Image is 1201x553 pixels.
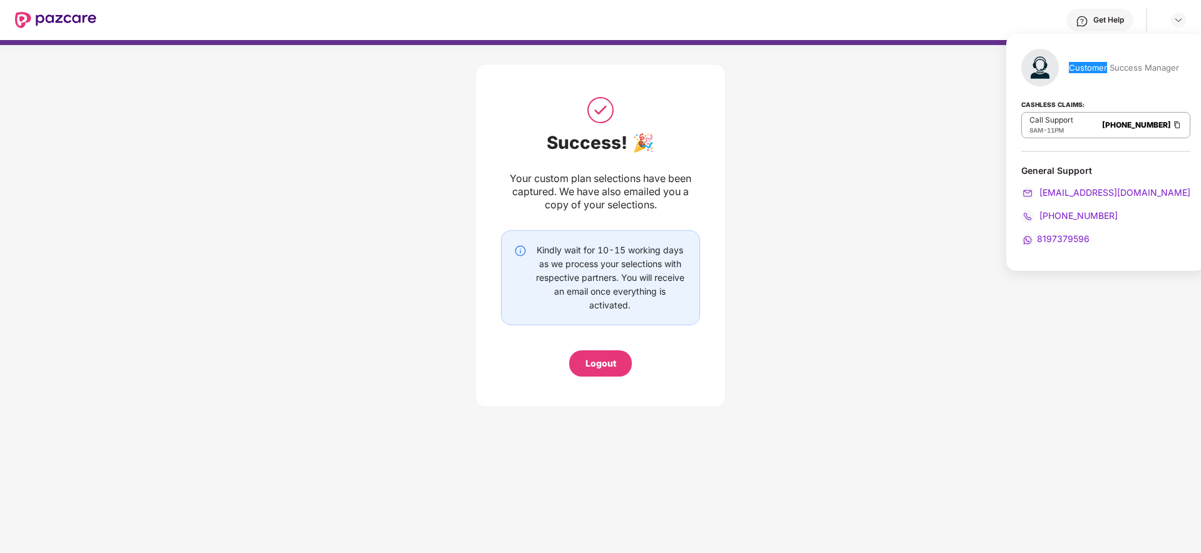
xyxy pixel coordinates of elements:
[1021,97,1085,111] strong: Cashless Claims:
[1172,119,1182,130] img: Clipboard Icon
[1093,15,1124,25] div: Get Help
[15,12,96,28] img: New Pazcare Logo
[585,94,616,126] img: svg+xml;base64,PHN2ZyB3aWR0aD0iNTAiIGhlaWdodD0iNTAiIHZpZXdCb3g9IjAgMCA1MCA1MCIgZmlsbD0ibm9uZSIgeG...
[585,357,616,370] div: Logout
[1076,15,1088,28] img: svg+xml;base64,PHN2ZyBpZD0iSGVscC0zMngzMiIgeG1sbnM9Imh0dHA6Ly93d3cudzMub3JnLzIwMDAvc3ZnIiB3aWR0aD...
[1021,210,1034,223] img: svg+xml;base64,PHN2ZyB4bWxucz0iaHR0cDovL3d3dy53My5vcmcvMjAwMC9zdmciIHdpZHRoPSIyMCIgaGVpZ2h0PSIyMC...
[1037,233,1090,244] span: 8197379596
[533,243,687,312] div: Kindly wait for 10-15 working days as we process your selections with respective partners. You wi...
[1029,125,1073,135] div: -
[1029,115,1073,125] p: Call Support
[1037,187,1190,198] span: [EMAIL_ADDRESS][DOMAIN_NAME]
[1173,15,1183,25] img: svg+xml;base64,PHN2ZyBpZD0iRHJvcGRvd24tMzJ4MzIiIHhtbG5zPSJodHRwOi8vd3d3LnczLm9yZy8yMDAwL3N2ZyIgd2...
[501,172,700,211] div: Your custom plan selections have been captured. We have also emailed you a copy of your selections.
[1047,126,1064,134] span: 11PM
[1021,187,1190,198] a: [EMAIL_ADDRESS][DOMAIN_NAME]
[1021,233,1090,244] a: 8197379596
[1021,165,1190,176] div: General Support
[514,245,527,257] img: svg+xml;base64,PHN2ZyBpZD0iSW5mby0yMHgyMCIgeG1sbnM9Imh0dHA6Ly93d3cudzMub3JnLzIwMDAvc3ZnIiB3aWR0aD...
[1021,234,1034,246] img: svg+xml;base64,PHN2ZyB4bWxucz0iaHR0cDovL3d3dy53My5vcmcvMjAwMC9zdmciIHdpZHRoPSIyMCIgaGVpZ2h0PSIyMC...
[1021,210,1118,221] a: [PHONE_NUMBER]
[1021,187,1034,200] img: svg+xml;base64,PHN2ZyB4bWxucz0iaHR0cDovL3d3dy53My5vcmcvMjAwMC9zdmciIHdpZHRoPSIyMCIgaGVpZ2h0PSIyMC...
[1021,49,1059,86] img: svg+xml;base64,PHN2ZyB4bWxucz0iaHR0cDovL3d3dy53My5vcmcvMjAwMC9zdmciIHhtbG5zOnhsaW5rPSJodHRwOi8vd3...
[1021,165,1190,246] div: General Support
[501,132,700,153] div: Success! 🎉
[1102,120,1171,129] a: [PHONE_NUMBER]
[1029,126,1043,134] span: 8AM
[1069,62,1179,73] div: Customer Success Manager
[1037,210,1118,221] span: [PHONE_NUMBER]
